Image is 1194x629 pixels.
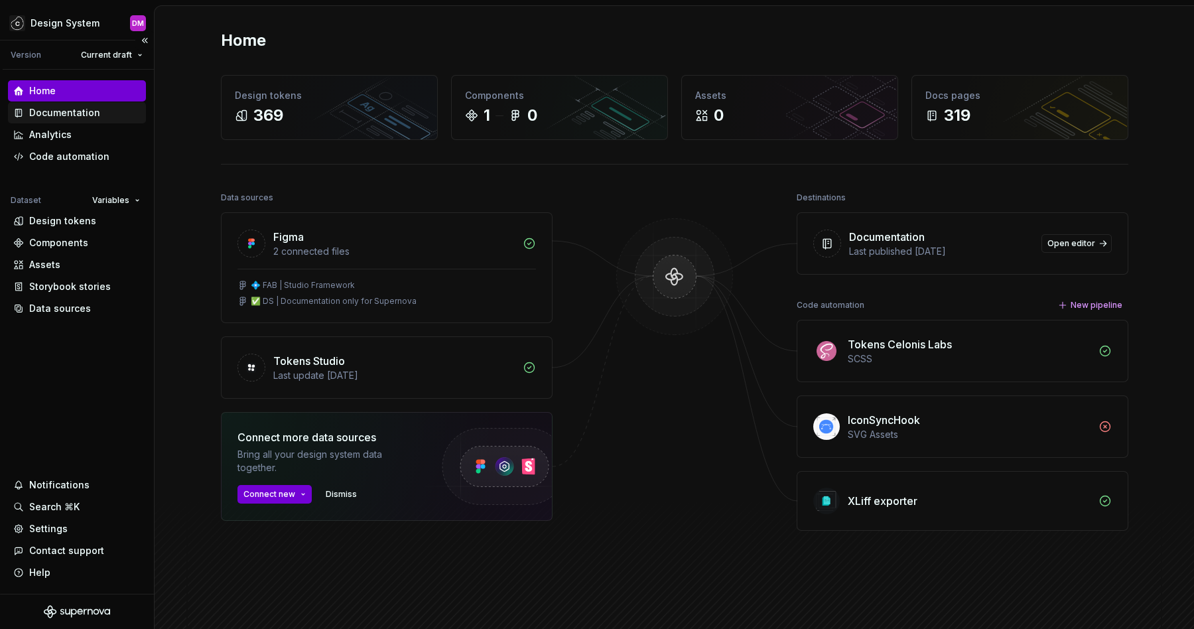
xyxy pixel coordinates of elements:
[849,229,925,245] div: Documentation
[221,188,273,207] div: Data sources
[29,84,56,98] div: Home
[251,280,355,291] div: 💠 FAB | Studio Framework
[221,75,438,140] a: Design tokens369
[273,229,304,245] div: Figma
[681,75,898,140] a: Assets0
[1054,296,1128,314] button: New pipeline
[29,544,104,557] div: Contact support
[29,106,100,119] div: Documentation
[797,188,846,207] div: Destinations
[29,478,90,492] div: Notifications
[29,522,68,535] div: Settings
[29,128,72,141] div: Analytics
[92,195,129,206] span: Variables
[714,105,724,126] div: 0
[29,566,50,579] div: Help
[86,191,146,210] button: Variables
[29,280,111,293] div: Storybook stories
[243,489,295,500] span: Connect new
[221,336,553,399] a: Tokens StudioLast update [DATE]
[8,298,146,319] a: Data sources
[848,428,1091,441] div: SVG Assets
[8,276,146,297] a: Storybook stories
[132,18,144,29] div: DM
[31,17,99,30] div: Design System
[235,89,424,102] div: Design tokens
[253,105,283,126] div: 369
[29,500,80,514] div: Search ⌘K
[81,50,132,60] span: Current draft
[221,30,266,51] h2: Home
[1041,234,1112,253] a: Open editor
[484,105,490,126] div: 1
[8,124,146,145] a: Analytics
[911,75,1128,140] a: Docs pages319
[237,429,417,445] div: Connect more data sources
[320,485,363,504] button: Dismiss
[237,485,312,504] button: Connect new
[8,518,146,539] a: Settings
[848,336,952,352] div: Tokens Celonis Labs
[451,75,668,140] a: Components10
[11,195,41,206] div: Dataset
[1047,238,1095,249] span: Open editor
[848,352,1091,366] div: SCSS
[8,562,146,583] button: Help
[925,89,1114,102] div: Docs pages
[8,232,146,253] a: Components
[29,258,60,271] div: Assets
[8,146,146,167] a: Code automation
[29,236,88,249] div: Components
[848,493,917,509] div: XLiff exporter
[944,105,970,126] div: 319
[273,245,515,258] div: 2 connected files
[8,80,146,102] a: Home
[29,302,91,315] div: Data sources
[849,245,1033,258] div: Last published [DATE]
[8,210,146,232] a: Design tokens
[3,9,151,37] button: Design SystemDM
[44,605,110,618] svg: Supernova Logo
[29,150,109,163] div: Code automation
[465,89,654,102] div: Components
[8,254,146,275] a: Assets
[848,412,920,428] div: IconSyncHook
[8,474,146,496] button: Notifications
[11,50,41,60] div: Version
[9,15,25,31] img: f5634f2a-3c0d-4c0b-9dc3-3862a3e014c7.png
[75,46,149,64] button: Current draft
[527,105,537,126] div: 0
[8,102,146,123] a: Documentation
[8,540,146,561] button: Contact support
[326,489,357,500] span: Dismiss
[29,214,96,228] div: Design tokens
[695,89,884,102] div: Assets
[273,369,515,382] div: Last update [DATE]
[237,448,417,474] div: Bring all your design system data together.
[251,296,417,307] div: ✅ DS | Documentation only for Supernova
[135,31,154,50] button: Collapse sidebar
[797,296,864,314] div: Code automation
[221,212,553,323] a: Figma2 connected files💠 FAB | Studio Framework✅ DS | Documentation only for Supernova
[1071,300,1122,311] span: New pipeline
[273,353,345,369] div: Tokens Studio
[8,496,146,518] button: Search ⌘K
